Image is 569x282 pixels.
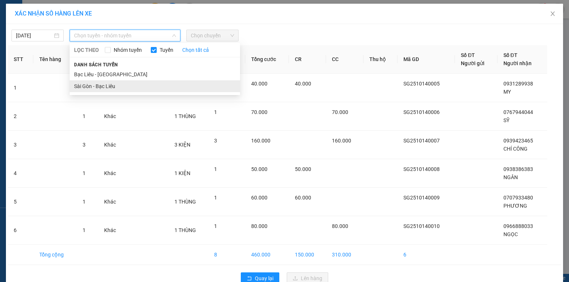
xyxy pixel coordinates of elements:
span: 60.000 [251,195,267,201]
td: 1 [8,74,33,102]
span: 1 [214,195,217,201]
span: MY [503,89,511,95]
span: Người nhận [503,60,532,66]
span: 1 [83,113,86,119]
span: 40.000 [251,81,267,87]
li: 995 [PERSON_NAME] [3,16,141,26]
span: 60.000 [295,195,311,201]
span: NGÂN [503,174,518,180]
span: 50.000 [251,166,267,172]
span: SG2510140010 [403,223,440,229]
b: Nhà Xe Hà My [43,5,99,14]
td: 8 [208,245,245,265]
span: 80.000 [332,223,348,229]
span: SG2510140009 [403,195,440,201]
td: 460.000 [245,245,289,265]
span: environment [43,18,49,24]
span: 3 [83,142,86,148]
span: 1 [214,166,217,172]
span: 0938386383 [503,166,533,172]
li: 0946 508 595 [3,26,141,35]
span: 80.000 [251,223,267,229]
td: 2 [8,102,33,131]
td: 3 [8,131,33,159]
li: Sài Gòn - Bạc Liêu [70,80,240,92]
span: Chọn tuyến - nhóm tuyến [74,30,176,41]
span: 160.000 [251,138,270,144]
span: 3 [214,138,217,144]
span: 1 [214,223,217,229]
span: 3 KIỆN [174,142,190,148]
th: Mã GD [397,45,455,74]
span: Tuyến [157,46,176,54]
span: CHÍ CÔNG [503,146,528,152]
td: Khác [98,102,126,131]
span: SỸ [503,117,509,123]
span: 0707933480 [503,195,533,201]
td: 4 [8,159,33,188]
span: 1 [83,199,86,205]
th: CR [289,45,326,74]
span: LỌC THEO [74,46,99,54]
span: PHƯƠNG [503,203,527,209]
span: 70.000 [251,109,267,115]
th: Thu hộ [363,45,397,74]
td: 6 [397,245,455,265]
span: 1 [83,170,86,176]
td: Khác [98,159,126,188]
span: close [550,11,556,17]
td: Khác [98,131,126,159]
span: 40.000 [295,81,311,87]
span: Nhóm tuyến [111,46,145,54]
td: Khác [98,216,126,245]
a: Chọn tất cả [182,46,209,54]
th: Tổng cước [245,45,289,74]
span: Số ĐT [461,52,475,58]
span: Số ĐT [503,52,518,58]
span: Danh sách tuyến [70,61,123,68]
span: phone [43,27,49,33]
span: XÁC NHẬN SỐ HÀNG LÊN XE [15,10,92,17]
span: 1 THÙNG [174,199,196,205]
li: Bạc Liêu - [GEOGRAPHIC_DATA] [70,68,240,80]
span: rollback [247,276,252,282]
span: 0931289938 [503,81,533,87]
button: Close [542,4,563,24]
span: 0767944044 [503,109,533,115]
span: 1 KIỆN [174,170,190,176]
td: Khác [98,188,126,216]
td: Tổng cộng [33,245,77,265]
td: 150.000 [289,245,326,265]
td: 5 [8,188,33,216]
span: 1 [214,109,217,115]
span: 0966888033 [503,223,533,229]
td: 6 [8,216,33,245]
span: SG2510140008 [403,166,440,172]
span: Người gửi [461,60,485,66]
th: STT [8,45,33,74]
th: CC [326,45,363,74]
span: 0939423465 [503,138,533,144]
span: Chọn chuyến [191,30,234,41]
span: 1 THÙNG [174,113,196,119]
span: SG2510140007 [403,138,440,144]
span: SG2510140006 [403,109,440,115]
b: GỬI : [GEOGRAPHIC_DATA] [3,46,129,58]
span: 160.000 [332,138,351,144]
span: down [172,33,176,38]
span: 1 [83,227,86,233]
span: 50.000 [295,166,311,172]
td: 310.000 [326,245,363,265]
span: NGỌC [503,231,518,237]
span: 1 THÙNG [174,227,196,233]
span: SG2510140005 [403,81,440,87]
input: 14/10/2025 [16,31,53,40]
span: 70.000 [332,109,348,115]
th: Tên hàng [33,45,77,74]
